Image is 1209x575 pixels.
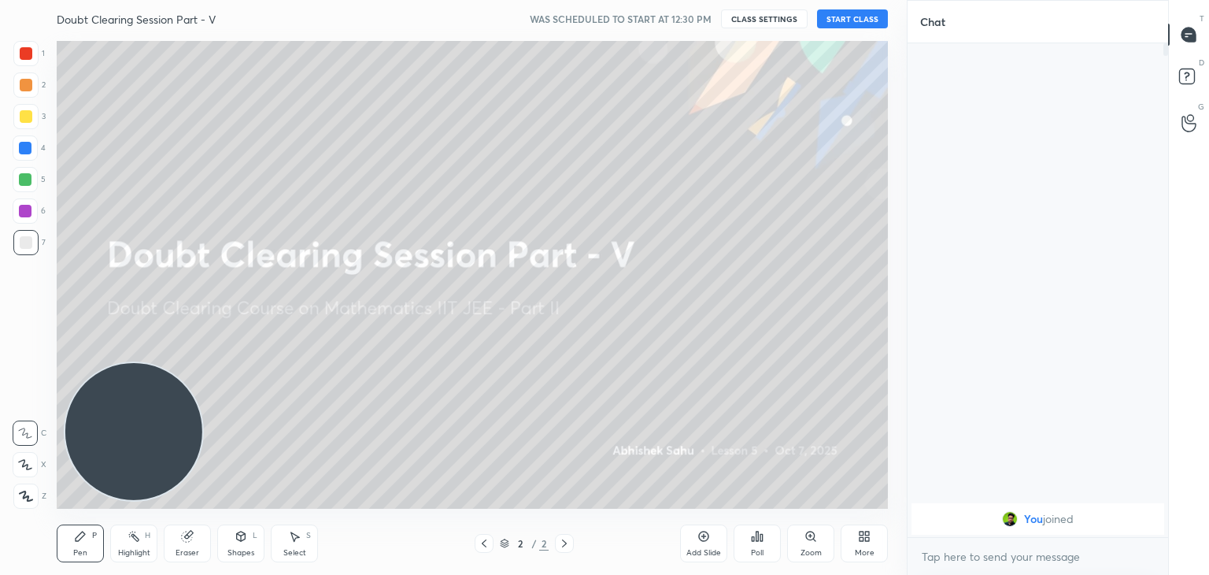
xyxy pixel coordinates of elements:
div: Highlight [118,549,150,557]
div: Zoom [800,549,822,557]
span: joined [1043,513,1074,525]
div: 6 [13,198,46,224]
p: Chat [908,1,958,43]
button: START CLASS [817,9,888,28]
div: X [13,452,46,477]
span: You [1024,513,1043,525]
h5: WAS SCHEDULED TO START AT 12:30 PM [530,12,712,26]
div: Poll [751,549,763,557]
div: 4 [13,135,46,161]
div: 3 [13,104,46,129]
div: 5 [13,167,46,192]
p: G [1198,101,1204,113]
p: D [1199,57,1204,69]
div: P [92,532,97,540]
button: CLASS SETTINGS [721,9,808,28]
div: L [253,532,257,540]
div: 2 [13,72,46,98]
div: Z [13,484,46,509]
div: Shapes [227,549,254,557]
div: Pen [73,549,87,557]
div: H [145,532,150,540]
div: Select [283,549,306,557]
div: Add Slide [686,549,721,557]
p: T [1200,13,1204,24]
div: S [306,532,311,540]
div: 2 [539,536,549,551]
div: C [13,421,46,446]
div: More [855,549,874,557]
h4: Doubt Clearing Session Part - V [57,12,216,27]
div: / [531,539,536,548]
div: 7 [13,230,46,255]
div: 1 [13,41,45,66]
div: 2 [512,539,528,548]
div: grid [908,500,1168,538]
img: 88146f61898444ee917a4c8c56deeae4.jpg [1002,511,1018,527]
div: Eraser [176,549,199,557]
